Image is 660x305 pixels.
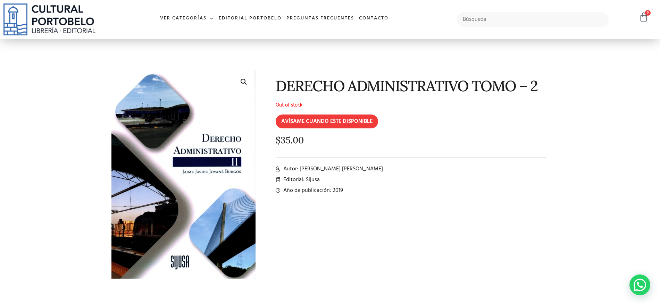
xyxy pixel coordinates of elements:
input: Búsqueda [457,12,609,27]
span: Año de publicación: 2019 [282,186,343,195]
span: 0 [645,10,651,16]
p: Out of stock [276,101,547,109]
bdi: 35.00 [276,134,304,146]
a: 0 [639,12,649,22]
input: AVÍSAME CUANDO ESTE DISPONIBLE [276,115,378,128]
a: Ver Categorías [158,11,216,26]
h1: DERECHO ADMINISTRATIVO TOMO – 2 [276,78,547,94]
span: Autor: [PERSON_NAME] [PERSON_NAME] [282,165,383,173]
a: Editorial Portobelo [216,11,284,26]
span: Editorial: Sijusa [282,176,320,184]
a: Contacto [357,11,391,26]
a: 🔍 [237,76,250,88]
span: $ [276,134,281,146]
a: Preguntas frecuentes [284,11,357,26]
